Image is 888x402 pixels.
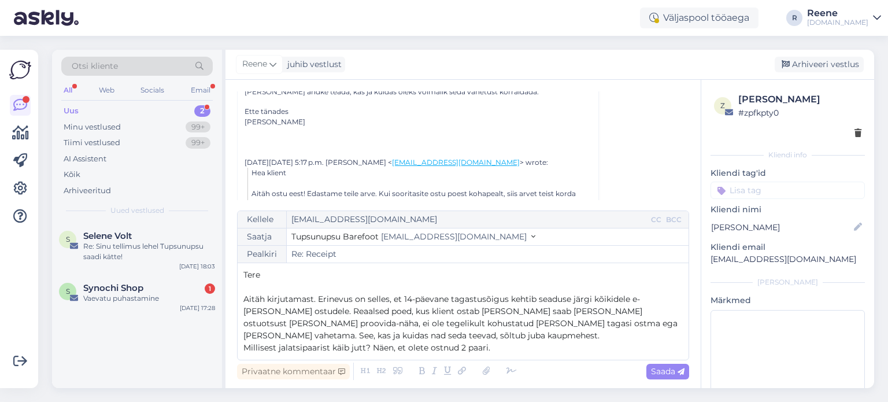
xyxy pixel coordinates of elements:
[775,57,864,72] div: Arhiveeri vestlus
[72,60,118,72] span: Otsi kliente
[83,293,215,304] div: Vaevatu puhastamine
[245,87,591,97] p: [PERSON_NAME] andke teada, kas ja kuidas oleks võimalik seda vahetust korraldada.
[64,169,80,180] div: Kõik
[649,215,664,225] div: CC
[83,283,143,293] span: Synochi Shop
[738,106,861,119] div: # zpfkpty0
[711,277,865,287] div: [PERSON_NAME]
[9,59,31,81] img: Askly Logo
[711,150,865,160] div: Kliendi info
[186,121,210,133] div: 99+
[711,241,865,253] p: Kliendi email
[283,58,342,71] div: juhib vestlust
[245,157,591,168] div: [DATE][DATE] 5:17 p.m. [PERSON_NAME] < > wrote:
[291,231,379,242] span: Tupsunupsu Barefoot
[64,185,111,197] div: Arhiveeritud
[205,283,215,294] div: 1
[738,93,861,106] div: [PERSON_NAME]
[786,10,802,26] div: R
[807,9,881,27] a: Reene[DOMAIN_NAME]
[238,228,287,245] div: Saatja
[711,204,865,216] p: Kliendi nimi
[242,58,267,71] span: Reene
[287,211,649,228] input: Recepient...
[83,241,215,262] div: Re: Sinu tellimus lehel Tupsunupsu saadi kätte!
[807,9,868,18] div: Reene
[392,158,520,167] a: [EMAIL_ADDRESS][DOMAIN_NAME]
[711,221,852,234] input: Lisa nimi
[194,105,210,117] div: 2
[188,83,213,98] div: Email
[66,287,70,296] span: S
[64,153,106,165] div: AI Assistent
[711,182,865,199] input: Lisa tag
[238,211,287,228] div: Kellele
[238,246,287,263] div: Pealkiri
[243,294,680,341] span: Aitäh kirjutamast. Erinevus on selles, et 14-päevane tagastusõigus kehtib seaduse järgi kõikidele...
[179,262,215,271] div: [DATE] 18:03
[66,235,70,244] span: S
[381,231,527,242] span: [EMAIL_ADDRESS][DOMAIN_NAME]
[711,167,865,179] p: Kliendi tag'id
[138,83,166,98] div: Socials
[291,231,535,243] button: Tupsunupsu Barefoot [EMAIL_ADDRESS][DOMAIN_NAME]
[640,8,758,28] div: Väljaspool tööaega
[664,215,684,225] div: BCC
[61,83,75,98] div: All
[245,106,591,127] p: Ette tänades [PERSON_NAME]
[243,342,490,353] span: Millisest jalatsipaarist käib jutt? Näen, et olete ostnud 2 paari.
[711,294,865,307] p: Märkmed
[711,253,865,265] p: [EMAIL_ADDRESS][DOMAIN_NAME]
[287,246,689,263] input: Write subject here...
[64,121,121,133] div: Minu vestlused
[64,105,79,117] div: Uus
[83,231,132,241] span: Selene Volt
[651,366,684,377] span: Saada
[243,270,260,280] span: Tere
[97,83,117,98] div: Web
[180,304,215,312] div: [DATE] 17:28
[237,364,350,379] div: Privaatne kommentaar
[247,168,591,334] blockquote: Hea klient Aitäh ostu eest! Edastame teile arve. Kui sooritasite ostu poest kohapealt, siis arvet...
[186,137,210,149] div: 99+
[64,137,120,149] div: Tiimi vestlused
[110,205,164,216] span: Uued vestlused
[720,101,725,110] span: z
[807,18,868,27] div: [DOMAIN_NAME]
